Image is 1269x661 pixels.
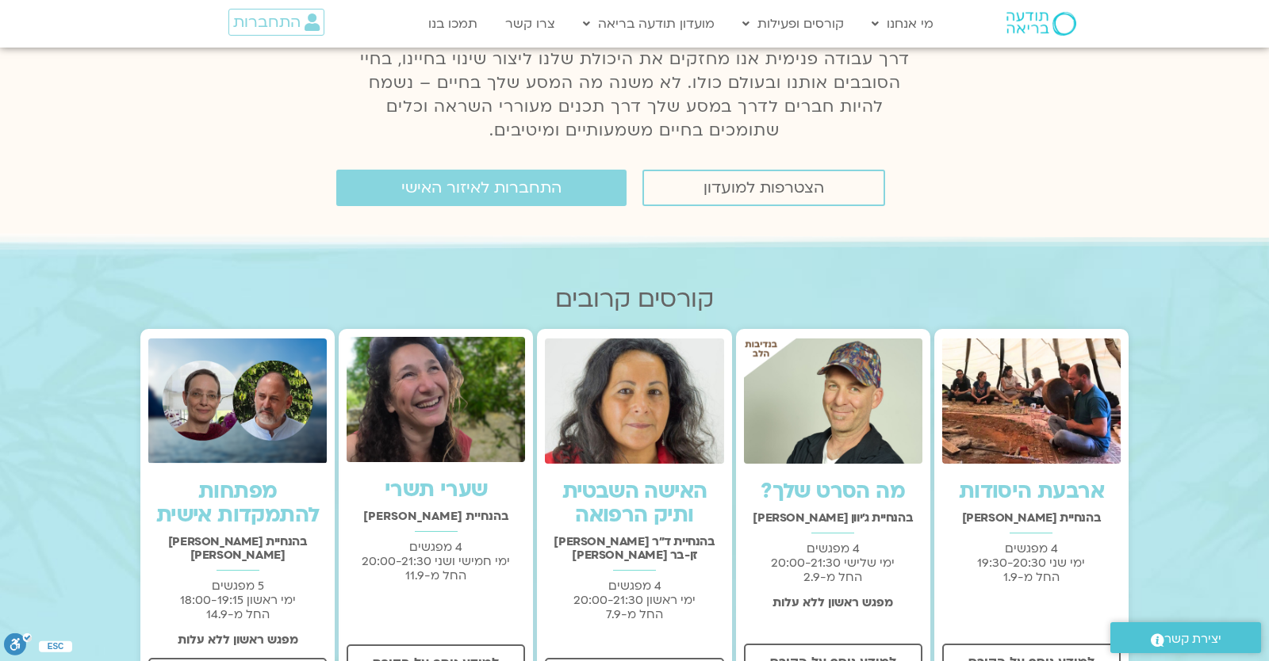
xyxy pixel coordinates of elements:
[420,9,485,39] a: תמכו בנו
[734,9,852,39] a: קורסים ופעילות
[942,541,1121,584] p: 4 מפגשים ימי שני 19:30-20:30
[1164,629,1221,650] span: יצירת קשר
[545,579,723,621] p: 4 מפגשים ימי ראשון 20:00-21:30
[497,9,563,39] a: צרו קשר
[401,179,562,197] span: התחברות לאיזור האישי
[156,477,320,529] a: מפתחות להתמקדות אישית
[336,170,627,206] a: התחברות לאיזור האישי
[545,535,723,562] h2: בהנחיית ד"ר [PERSON_NAME] זן-בר [PERSON_NAME]
[761,477,905,506] a: מה הסרט שלך?
[206,606,270,622] span: החל מ-14.9
[562,477,707,529] a: האישה השבטית ותיק הרפואה
[942,511,1121,525] h2: בהנחיית [PERSON_NAME]
[575,9,723,39] a: מועדון תודעה בריאה
[351,48,918,143] p: דרך עבודה פנימית אנו מחזקים את היכולת שלנו ליצור שינוי בחיינו, בחיי הסובבים אותנו ובעולם כולו. לא...
[140,285,1129,313] h2: קורסים קרובים
[1006,12,1076,36] img: תודעה בריאה
[178,632,298,648] strong: מפגש ראשון ללא עלות
[744,541,922,584] p: 4 מפגשים ימי שלישי 20:00-21:30
[803,569,862,585] span: החל מ-2.9
[864,9,941,39] a: מי אנחנו
[606,606,663,622] span: החל מ-7.9
[642,170,885,206] a: הצטרפות למועדון
[1110,622,1261,653] a: יצירת קשר
[148,535,327,562] h2: בהנחיית [PERSON_NAME] [PERSON_NAME]
[347,540,525,583] p: 4 מפגשים ימי חמישי ושני 20:00-21:30 החל מ-11.9
[704,179,824,197] span: הצטרפות למועדון
[773,594,893,610] strong: מפגש ראשון ללא עלות
[744,511,922,525] h2: בהנחיית ג'יוון [PERSON_NAME]
[233,13,301,31] span: התחברות
[959,477,1104,506] a: ארבעת היסודות
[347,510,525,523] h2: בהנחיית [PERSON_NAME]
[1003,569,1060,585] span: החל מ-1.9
[385,476,488,504] a: שערי תשרי
[148,579,327,621] p: 5 מפגשים ימי ראשון 18:00-19:15
[228,9,324,36] a: התחברות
